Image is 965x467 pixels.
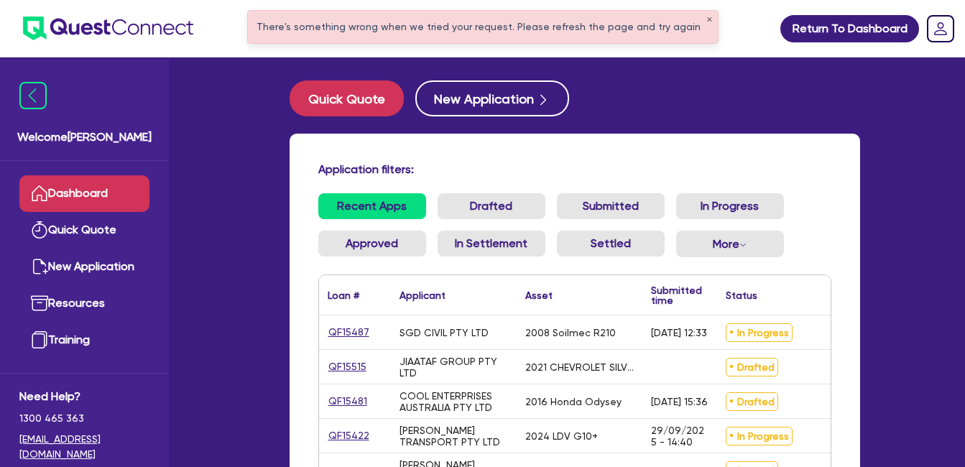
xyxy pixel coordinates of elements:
a: Settled [557,231,665,256]
span: In Progress [726,323,793,342]
a: QF15487 [328,324,370,341]
div: 2008 Soilmec R210 [525,327,616,338]
a: Drafted [438,193,545,219]
span: Drafted [726,392,778,411]
span: In Progress [726,427,793,445]
div: 2024 LDV G10+ [525,430,598,442]
button: New Application [415,80,569,116]
span: 1300 465 363 [19,411,149,426]
div: SGD CIVIL PTY LTD [400,327,489,338]
a: Recent Apps [318,193,426,219]
div: Status [726,290,757,300]
a: Dashboard [19,175,149,212]
div: [DATE] 15:36 [651,396,708,407]
a: QF15422 [328,427,370,444]
a: Submitted [557,193,665,219]
a: QF15481 [328,393,368,410]
a: Resources [19,285,149,322]
img: icon-menu-close [19,82,47,109]
a: Return To Dashboard [780,15,919,42]
a: In Progress [676,193,784,219]
a: Training [19,322,149,359]
img: new-application [31,258,48,275]
div: Asset [525,290,553,300]
div: JIAATAF GROUP PTY LTD [400,356,508,379]
div: Submitted time [651,285,702,305]
a: Dropdown toggle [922,10,959,47]
img: resources [31,295,48,312]
div: There's something wrong when we tried your request. Please refresh the page and try again [248,11,718,43]
a: QF15515 [328,359,367,375]
a: Approved [318,231,426,256]
span: Welcome [PERSON_NAME] [17,129,152,146]
div: 29/09/2025 - 14:40 [651,425,708,448]
a: Quick Quote [290,80,415,116]
button: Quick Quote [290,80,404,116]
button: ✕ [706,17,712,24]
img: quick-quote [31,221,48,239]
span: Need Help? [19,388,149,405]
button: Dropdown toggle [676,231,784,257]
div: COOL ENTERPRISES AUSTRALIA PTY LTD [400,390,508,413]
div: 2016 Honda Odysey [525,396,622,407]
img: training [31,331,48,348]
a: New Application [19,249,149,285]
a: Quick Quote [19,212,149,249]
h4: Application filters: [318,162,831,176]
div: 2021 CHEVROLET SILVERADO [525,361,634,373]
a: [EMAIL_ADDRESS][DOMAIN_NAME] [19,432,149,462]
a: In Settlement [438,231,545,256]
div: [PERSON_NAME] TRANSPORT PTY LTD [400,425,508,448]
div: [DATE] 12:33 [651,327,707,338]
span: Drafted [726,358,778,376]
img: quest-connect-logo-blue [23,17,193,40]
div: Loan # [328,290,359,300]
div: Applicant [400,290,445,300]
